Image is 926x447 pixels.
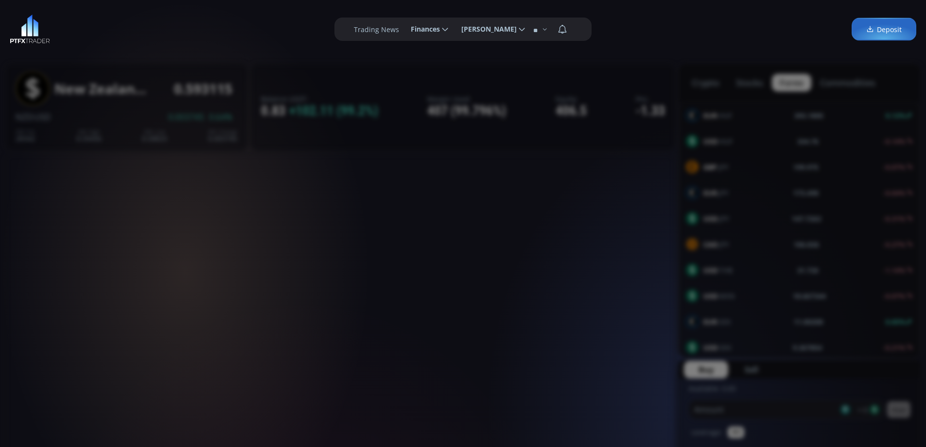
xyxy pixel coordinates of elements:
[454,19,517,39] span: [PERSON_NAME]
[10,15,50,44] img: LOGO
[852,18,916,41] a: Deposit
[354,24,399,35] label: Trading News
[866,24,902,35] span: Deposit
[404,19,440,39] span: Finances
